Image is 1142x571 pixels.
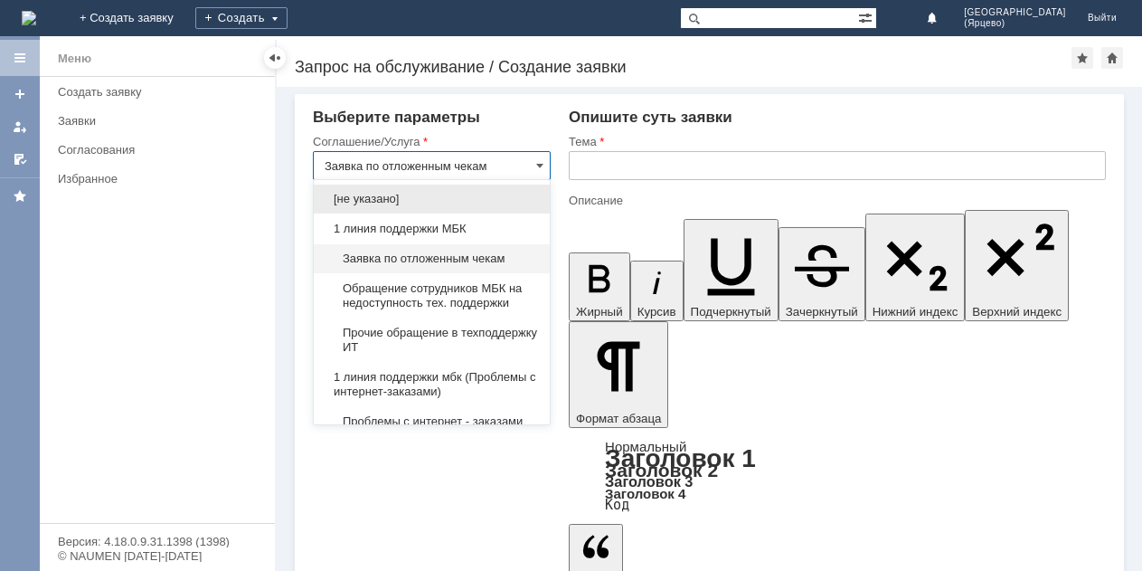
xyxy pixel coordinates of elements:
a: Создать заявку [51,78,271,106]
a: Мои согласования [5,145,34,174]
span: Выберите параметры [313,109,480,126]
button: Жирный [569,252,630,321]
span: Заявка по отложенным чекам [325,252,539,266]
div: Версия: 4.18.0.9.31.1398 (1398) [58,536,257,547]
span: 1 линия поддержки мбк (Проблемы с интернет-заказами) [325,370,539,399]
a: Заголовок 4 [605,486,685,501]
div: Заявки [58,114,264,128]
span: Проблемы с интернет - заказами [325,414,539,429]
div: Сделать домашней страницей [1101,47,1123,69]
div: Формат абзаца [569,441,1106,511]
div: Согласования [58,143,264,157]
a: Создать заявку [5,80,34,109]
span: [GEOGRAPHIC_DATA] [964,7,1066,18]
span: Опишите суть заявки [569,109,732,126]
span: 1 линия поддержки МБК [325,222,539,236]
div: Создать заявку [58,85,264,99]
span: Прочие обращение в техподдержку ИТ [325,326,539,355]
button: Формат абзаца [569,321,668,428]
a: Заголовок 3 [605,473,693,490]
div: © NAUMEN [DATE]-[DATE] [58,550,257,562]
button: Подчеркнутый [684,219,779,321]
span: Формат абзаца [576,412,661,425]
span: Зачеркнутый [786,305,858,319]
span: Жирный [576,305,623,319]
button: Курсив [630,261,684,321]
span: Обращение сотрудников МБК на недоступность тех. поддержки [325,281,539,310]
span: Расширенный поиск [858,8,876,25]
button: Верхний индекс [965,210,1069,321]
a: Заявки [51,107,271,135]
a: Нормальный [605,439,686,454]
div: Добавить в избранное [1071,47,1093,69]
a: Заголовок 2 [605,460,718,481]
a: Перейти на домашнюю страницу [22,11,36,25]
span: Курсив [637,305,676,319]
div: Описание [569,195,1102,206]
a: Согласования [51,136,271,164]
div: Скрыть меню [264,47,286,69]
span: Подчеркнутый [691,305,771,319]
div: Запрос на обслуживание / Создание заявки [295,58,1071,76]
a: Код [605,497,629,513]
div: Тема [569,136,1102,148]
span: (Ярцево) [964,18,1066,29]
a: Заголовок 1 [605,444,756,472]
div: Соглашение/Услуга [313,136,547,148]
button: Нижний индекс [865,214,966,321]
button: Зачеркнутый [779,227,865,321]
div: Избранное [58,172,244,186]
span: Нижний индекс [873,305,958,319]
img: logo [22,11,36,25]
a: Мои заявки [5,112,34,141]
div: Создать [195,7,288,29]
div: Меню [58,48,91,70]
span: Верхний индекс [972,305,1062,319]
span: [не указано] [325,192,539,206]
